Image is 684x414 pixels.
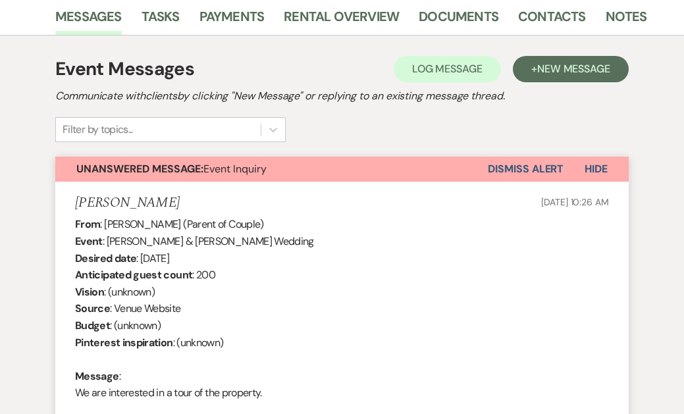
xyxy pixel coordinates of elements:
[518,6,586,35] a: Contacts
[75,301,110,315] b: Source
[63,122,133,138] div: Filter by topics...
[55,6,122,35] a: Messages
[75,336,173,349] b: Pinterest inspiration
[564,157,629,182] button: Hide
[284,6,399,35] a: Rental Overview
[142,6,180,35] a: Tasks
[75,319,110,332] b: Budget
[199,6,265,35] a: Payments
[412,62,483,76] span: Log Message
[76,162,203,176] strong: Unanswered Message:
[75,251,136,265] b: Desired date
[419,6,498,35] a: Documents
[75,195,180,211] h5: [PERSON_NAME]
[541,196,609,208] span: [DATE] 10:26 AM
[75,217,100,231] b: From
[76,162,267,176] span: Event Inquiry
[75,268,192,282] b: Anticipated guest count
[585,162,608,176] span: Hide
[537,62,610,76] span: New Message
[75,234,103,248] b: Event
[55,55,194,83] h1: Event Messages
[75,285,104,299] b: Vision
[606,6,647,35] a: Notes
[513,56,629,82] button: +New Message
[488,157,564,182] button: Dismiss Alert
[55,88,629,104] h2: Communicate with clients by clicking "New Message" or replying to an existing message thread.
[75,369,119,383] b: Message
[394,56,501,82] button: Log Message
[55,157,488,182] button: Unanswered Message:Event Inquiry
